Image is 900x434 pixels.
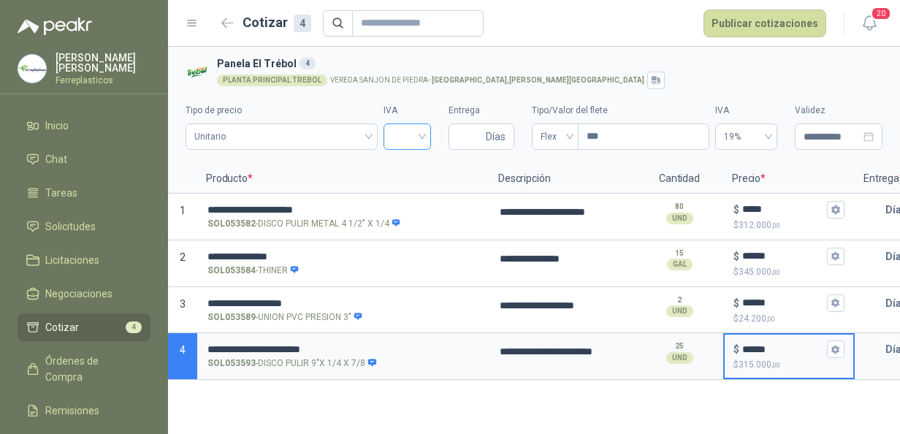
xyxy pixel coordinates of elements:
[180,251,186,263] span: 2
[18,55,46,83] img: Company Logo
[45,218,96,235] span: Solicitudes
[733,218,844,232] p: $
[207,298,479,309] input: SOL053589-UNION PVC PRESION 3"
[703,9,826,37] button: Publicar cotizaciones
[739,313,775,324] span: 24.200
[486,124,506,149] span: Días
[18,347,150,391] a: Órdenes de Compra
[56,76,150,85] p: Ferreplasticos
[243,12,311,33] h2: Cotizar
[180,298,186,310] span: 3
[742,251,824,262] input: $$345.000,00
[18,18,92,35] img: Logo peakr
[666,213,693,224] div: UND
[207,311,256,324] strong: SOL053589
[207,217,401,231] p: - DISCO PULIR METAL 4 1/2" X 1/4
[126,321,142,333] span: 4
[766,315,775,323] span: ,00
[827,201,844,218] button: $$312.000,00
[723,164,855,194] p: Precio
[45,353,137,385] span: Órdenes de Compra
[733,341,739,357] p: $
[45,151,67,167] span: Chat
[207,264,300,278] p: - THINER
[677,294,682,306] p: 2
[541,126,570,148] span: Flex
[742,344,824,355] input: $$315.000,00
[18,179,150,207] a: Tareas
[194,126,369,148] span: Unitario
[733,265,844,279] p: $
[180,205,186,216] span: 1
[771,268,780,276] span: ,00
[636,164,723,194] p: Cantidad
[384,104,431,118] label: IVA
[742,204,824,215] input: $$312.000,00
[197,164,489,194] p: Producto
[733,248,739,264] p: $
[45,319,79,335] span: Cotizar
[742,297,824,308] input: $$24.200,00
[217,75,327,86] div: PLANTA PRINCIPAL TREBOL
[45,185,77,201] span: Tareas
[18,112,150,140] a: Inicio
[733,202,739,218] p: $
[207,357,377,370] p: - DISCO PULIR 9"X 1/4 X 7/8
[207,205,479,216] input: SOL053582-DISCO PULIR METAL 4 1/2" X 1/4
[294,15,311,32] div: 4
[675,248,684,259] p: 15
[667,259,693,270] div: GAL
[45,286,113,302] span: Negociaciones
[771,221,780,229] span: ,00
[532,104,709,118] label: Tipo/Valor del flete
[207,217,256,231] strong: SOL053582
[827,294,844,312] button: $$24.200,00
[739,359,780,370] span: 315.000
[180,344,186,356] span: 4
[733,358,844,372] p: $
[207,357,256,370] strong: SOL053593
[724,126,769,148] span: 19%
[489,164,636,194] p: Descripción
[733,295,739,311] p: $
[207,344,479,355] input: SOL053593-DISCO PULIR 9"X 1/4 X 7/8
[45,118,69,134] span: Inicio
[217,56,877,72] h3: Panela El Trébol
[45,252,99,268] span: Licitaciones
[432,76,644,84] strong: [GEOGRAPHIC_DATA] , [PERSON_NAME][GEOGRAPHIC_DATA]
[18,280,150,308] a: Negociaciones
[739,220,780,230] span: 312.000
[207,311,363,324] p: - UNION PVC PRESION 3"
[666,305,693,317] div: UND
[18,397,150,425] a: Remisiones
[45,403,99,419] span: Remisiones
[733,312,844,326] p: $
[207,251,479,262] input: SOL053584-THINER
[330,77,644,84] p: VEREDA SANJON DE PIEDRA -
[739,267,780,277] span: 345.000
[300,58,316,69] div: 4
[675,340,684,352] p: 25
[449,104,514,118] label: Entrega
[675,201,684,213] p: 80
[18,145,150,173] a: Chat
[186,60,211,85] img: Company Logo
[207,264,256,278] strong: SOL053584
[18,313,150,341] a: Cotizar4
[871,7,891,20] span: 20
[18,213,150,240] a: Solicitudes
[771,361,780,369] span: ,00
[827,248,844,265] button: $$345.000,00
[827,340,844,358] button: $$315.000,00
[715,104,777,118] label: IVA
[18,246,150,274] a: Licitaciones
[186,104,378,118] label: Tipo de precio
[56,53,150,73] p: [PERSON_NAME] [PERSON_NAME]
[856,10,882,37] button: 20
[666,352,693,364] div: UND
[795,104,882,118] label: Validez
